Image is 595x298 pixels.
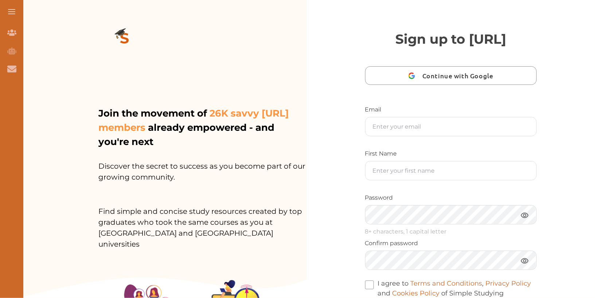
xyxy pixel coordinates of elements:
img: eye.3286bcf0.webp [520,211,529,220]
p: First Name [365,149,537,158]
a: Terms and Conditions [411,279,482,287]
p: Join the movement of already empowered - and you're next [98,106,305,149]
img: eye.3286bcf0.webp [520,256,529,265]
a: Cookies Policy [392,289,440,297]
p: Confirm password [365,239,537,248]
span: Continue with Google [422,67,497,84]
p: Sign up to [URL] [365,29,537,49]
p: Password [365,193,537,202]
a: Privacy Policy [486,279,531,287]
p: Discover the secret to success as you become part of our growing community. [98,149,307,194]
button: Continue with Google [365,66,537,85]
input: Enter your first name [365,161,537,180]
img: logo [98,13,151,66]
p: Email [365,105,537,114]
p: 8+ characters, 1 capital letter [365,227,537,236]
input: Enter your email [365,117,537,136]
p: Find simple and concise study resources created by top graduates who took the same courses as you... [98,194,307,261]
